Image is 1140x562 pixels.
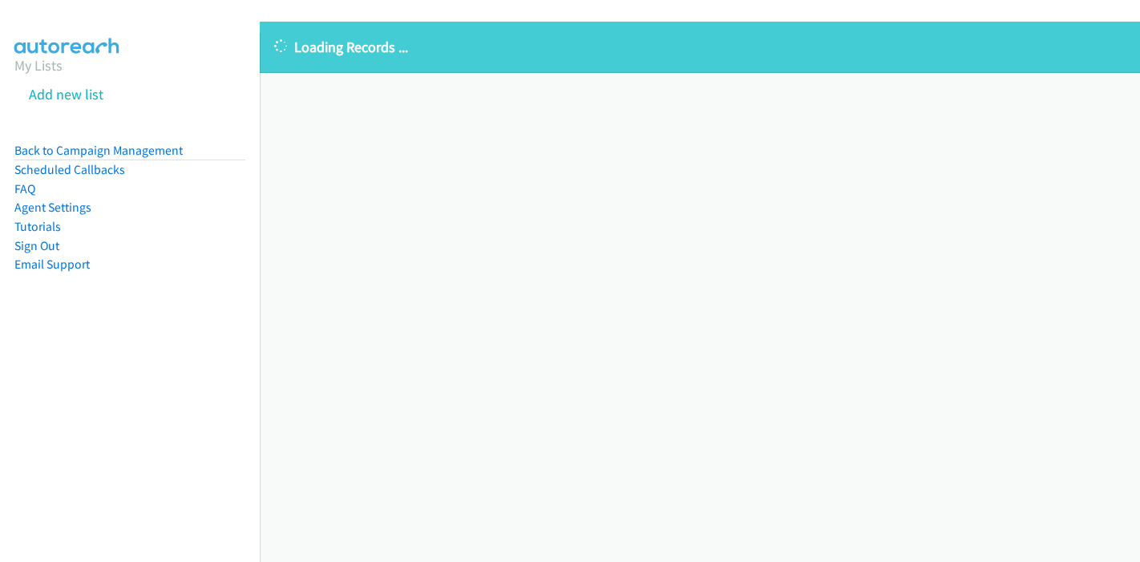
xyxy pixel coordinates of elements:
[14,56,63,75] a: My Lists
[274,36,1126,58] p: Loading Records ...
[14,162,125,177] a: Scheduled Callbacks
[29,85,103,103] a: Add new list
[14,257,90,272] a: Email Support
[14,143,183,158] a: Back to Campaign Management
[14,238,59,253] a: Sign Out
[14,200,91,215] a: Agent Settings
[14,219,61,234] a: Tutorials
[14,181,35,196] a: FAQ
